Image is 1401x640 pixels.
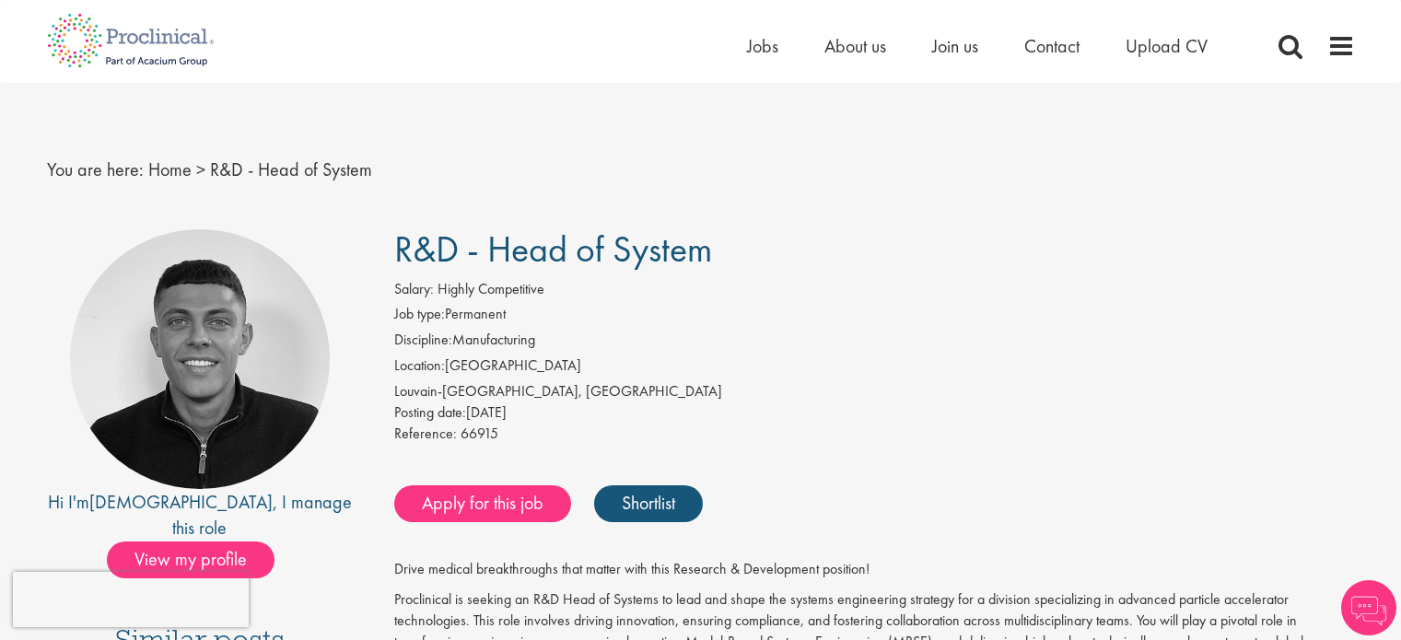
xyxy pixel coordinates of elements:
[461,424,498,443] span: 66915
[394,330,1355,355] li: Manufacturing
[824,34,886,58] a: About us
[13,572,249,627] iframe: reCAPTCHA
[89,490,273,514] a: [DEMOGRAPHIC_DATA]
[394,304,445,325] label: Job type:
[1341,580,1396,635] img: Chatbot
[394,402,466,422] span: Posting date:
[394,304,1355,330] li: Permanent
[394,559,1355,580] p: Drive medical breakthroughs that matter with this Research & Development position!
[70,229,330,489] img: imeage of recruiter Christian Andersen
[1126,34,1208,58] a: Upload CV
[932,34,978,58] a: Join us
[47,157,144,181] span: You are here:
[747,34,778,58] a: Jobs
[196,157,205,181] span: >
[210,157,372,181] span: R&D - Head of System
[394,330,452,351] label: Discipline:
[394,485,571,522] a: Apply for this job
[394,424,457,445] label: Reference:
[107,545,293,569] a: View my profile
[394,402,1355,424] div: [DATE]
[148,157,192,181] a: breadcrumb link
[394,381,1355,402] div: Louvain-[GEOGRAPHIC_DATA], [GEOGRAPHIC_DATA]
[47,489,354,541] div: Hi I'm , I manage this role
[594,485,703,522] a: Shortlist
[1024,34,1080,58] a: Contact
[438,279,544,298] span: Highly Competitive
[394,279,434,300] label: Salary:
[394,355,1355,381] li: [GEOGRAPHIC_DATA]
[107,541,274,578] span: View my profile
[394,226,712,273] span: R&D - Head of System
[394,355,445,377] label: Location:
